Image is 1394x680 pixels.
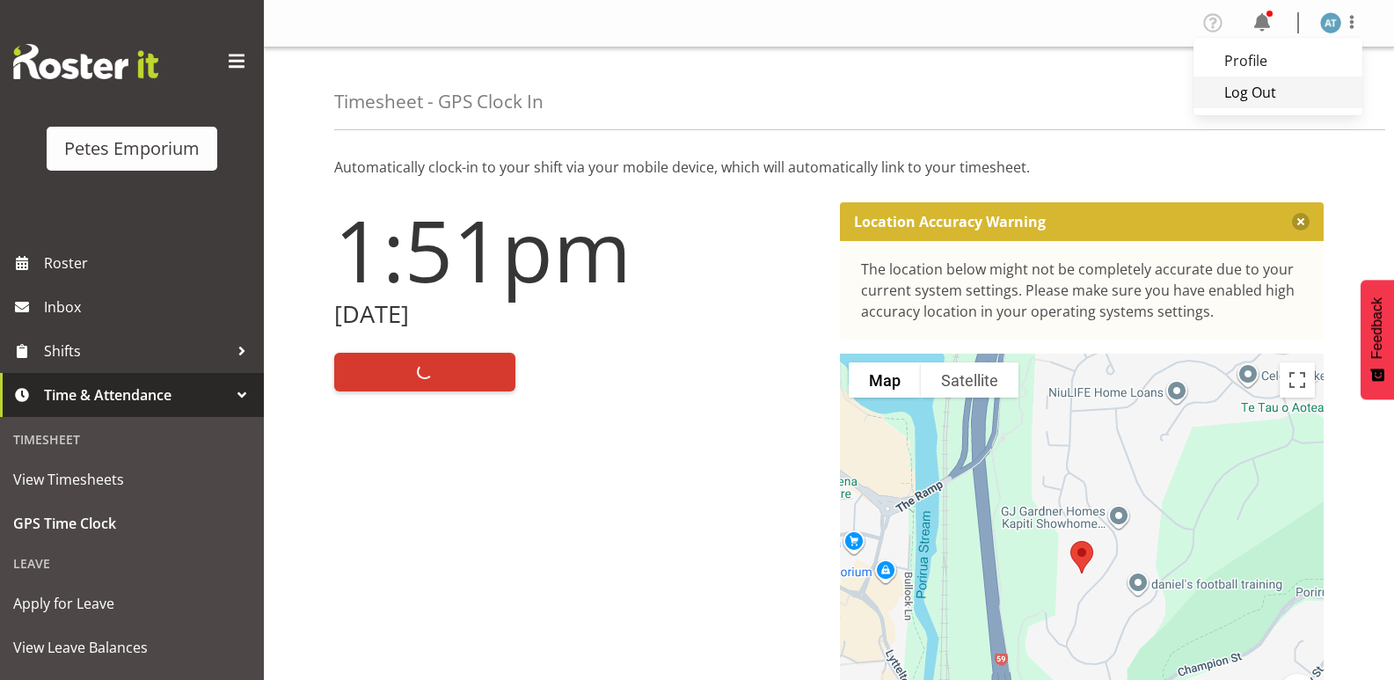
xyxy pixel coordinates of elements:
div: Petes Emporium [64,135,200,162]
p: Automatically clock-in to your shift via your mobile device, which will automatically link to you... [334,157,1324,178]
div: The location below might not be completely accurate due to your current system settings. Please m... [861,259,1303,322]
button: Show satellite imagery [921,362,1018,398]
a: View Leave Balances [4,625,259,669]
div: Timesheet [4,421,259,457]
button: Show street map [849,362,921,398]
span: Roster [44,250,255,276]
span: GPS Time Clock [13,510,251,537]
p: Location Accuracy Warning [854,213,1046,230]
span: Time & Attendance [44,382,229,408]
span: Apply for Leave [13,590,251,617]
h2: [DATE] [334,301,819,328]
span: View Leave Balances [13,634,251,661]
span: Feedback [1369,297,1385,359]
a: Apply for Leave [4,581,259,625]
a: Log Out [1193,77,1362,108]
h1: 1:51pm [334,202,819,297]
span: Inbox [44,294,255,320]
button: Close message [1292,213,1310,230]
span: Shifts [44,338,229,364]
button: Toggle fullscreen view [1280,362,1315,398]
span: View Timesheets [13,466,251,493]
button: Feedback - Show survey [1361,280,1394,399]
a: Profile [1193,45,1362,77]
img: Rosterit website logo [13,44,158,79]
h4: Timesheet - GPS Clock In [334,91,544,112]
a: GPS Time Clock [4,501,259,545]
a: View Timesheets [4,457,259,501]
div: Leave [4,545,259,581]
img: alex-micheal-taniwha5364.jpg [1320,12,1341,33]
